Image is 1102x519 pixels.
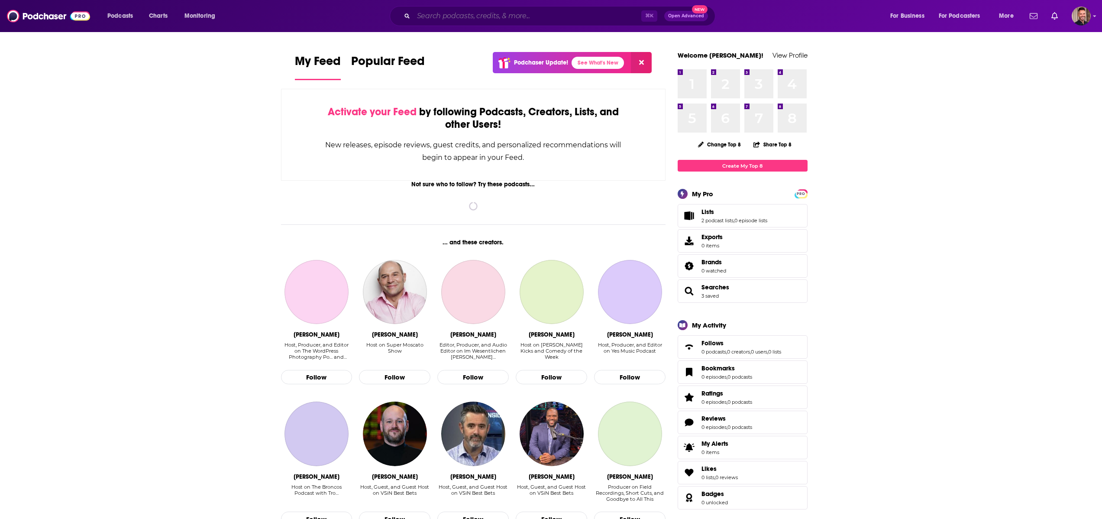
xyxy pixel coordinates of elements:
[993,9,1024,23] button: open menu
[681,210,698,222] a: Lists
[520,260,584,324] a: Oliver Callan
[701,399,727,405] a: 0 episodes
[450,331,496,338] div: Lawrence Maximilian
[678,486,808,509] span: Badges
[751,349,767,355] a: 0 users
[398,6,724,26] div: Search podcasts, credits, & more...
[701,474,714,480] a: 0 lists
[363,402,427,466] img: Wes Reynolds
[1072,6,1091,26] span: Logged in as benmcconaghy
[678,254,808,278] span: Brands
[701,208,714,216] span: Lists
[692,5,708,13] span: New
[359,484,430,503] div: Host, Guest, and Guest Host on VSiN Best Bets
[767,349,768,355] span: ,
[701,465,738,473] a: Likes
[701,233,723,241] span: Exports
[692,321,726,329] div: My Activity
[727,424,727,430] span: ,
[734,217,767,224] a: 0 episode lists
[681,492,698,504] a: Badges
[681,441,698,454] span: My Alerts
[701,389,752,397] a: Ratings
[701,283,729,291] a: Searches
[281,342,352,360] div: Host, Producer, and Editor on The WordPress Photography Po… and Photography & Videography Wo…
[701,243,723,249] span: 0 items
[701,258,722,266] span: Brands
[701,374,727,380] a: 0 episodes
[359,342,430,360] div: Host on Super Moscato Show
[572,57,624,69] a: See What's New
[678,461,808,484] span: Likes
[701,500,728,506] a: 0 unlocked
[681,467,698,479] a: Likes
[678,204,808,227] span: Lists
[437,484,509,496] div: Host, Guest, and Guest Host on VSiN Best Bets
[607,331,653,338] div: Kevin Mulryne
[363,260,427,324] a: Vincent Moscato
[437,342,509,360] div: Editor, Producer, and Audio Editor on Im Wesentlichen Keine Beanst…
[678,229,808,253] a: Exports
[514,59,568,66] p: Podchaser Update!
[701,364,735,372] span: Bookmarks
[143,9,173,23] a: Charts
[607,473,653,480] div: Eleanor McDowall
[437,370,509,385] button: Follow
[1072,6,1091,26] button: Show profile menu
[295,54,341,80] a: My Feed
[284,260,349,324] a: Scott Wyden Kivowitz
[328,105,417,118] span: Activate your Feed
[772,51,808,59] a: View Profile
[372,331,418,338] div: Vincent Moscato
[516,484,587,496] div: Host, Guest, and Guest Host on VSiN Best Bets
[768,349,781,355] a: 0 lists
[681,235,698,247] span: Exports
[701,490,724,498] span: Badges
[999,10,1014,22] span: More
[372,473,418,480] div: Wes Reynolds
[516,342,587,360] div: Host on [PERSON_NAME] Kicks and Comedy of the Week
[701,415,726,422] span: Reviews
[281,239,666,246] div: ... and these creators.
[351,54,425,80] a: Popular Feed
[692,190,713,198] div: My Pro
[701,339,781,347] a: Follows
[701,465,717,473] span: Likes
[701,424,727,430] a: 0 episodes
[359,342,430,354] div: Host on Super Moscato Show
[701,217,734,224] a: 2 podcast lists
[437,484,509,503] div: Host, Guest, and Guest Host on VSiN Best Bets
[149,10,168,22] span: Charts
[284,402,349,466] a: Troy Renck
[7,8,90,24] img: Podchaser - Follow, Share and Rate Podcasts
[727,424,752,430] a: 0 podcasts
[1072,6,1091,26] img: User Profile
[678,386,808,409] span: Ratings
[681,391,698,403] a: Ratings
[715,474,738,480] a: 0 reviews
[101,9,144,23] button: open menu
[681,366,698,378] a: Bookmarks
[294,331,339,338] div: Scott Wyden Kivowitz
[701,415,752,422] a: Reviews
[281,484,352,503] div: Host on The Broncos Podcast with Tro…
[529,331,575,338] div: Oliver Callan
[594,484,666,502] div: Producer on Field Recordings, Short Cuts, and Goodbye to All This
[678,360,808,384] span: Bookmarks
[678,411,808,434] span: Reviews
[701,349,726,355] a: 0 podcasts
[701,389,723,397] span: Ratings
[701,440,728,448] span: My Alerts
[701,490,728,498] a: Badges
[726,349,727,355] span: ,
[727,374,727,380] span: ,
[520,402,584,466] img: Femi Abebefe
[281,181,666,188] div: Not sure who to follow? Try these podcasts...
[450,473,496,480] div: Dave Ross
[529,473,575,480] div: Femi Abebefe
[681,285,698,297] a: Searches
[701,258,726,266] a: Brands
[178,9,226,23] button: open menu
